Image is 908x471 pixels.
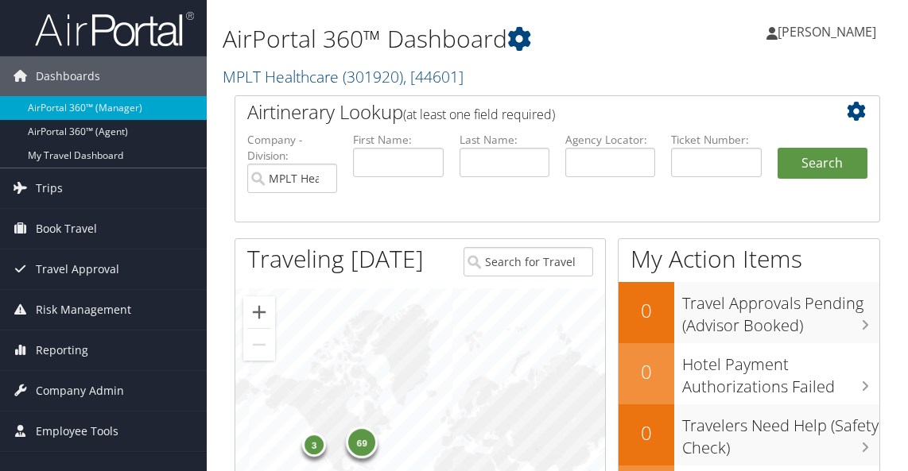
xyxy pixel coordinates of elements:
a: 0Travel Approvals Pending (Advisor Booked) [619,282,879,343]
label: Company - Division: [247,132,337,164]
label: Agency Locator: [565,132,655,148]
h1: AirPortal 360™ Dashboard [223,22,669,56]
span: Book Travel [36,209,97,249]
label: First Name: [353,132,443,148]
span: , [ 44601 ] [403,66,464,87]
span: Risk Management [36,290,131,330]
span: Reporting [36,330,88,370]
span: Travel Approval [36,249,119,289]
div: 69 [346,426,378,457]
img: airportal-logo.png [35,10,194,48]
h3: Travel Approvals Pending (Advisor Booked) [682,284,879,337]
button: Search [778,148,867,180]
a: [PERSON_NAME] [766,8,892,56]
span: [PERSON_NAME] [778,23,876,41]
a: MPLT Healthcare [223,66,464,87]
span: (at least one field required) [403,106,555,123]
h1: Traveling [DATE] [247,242,424,276]
label: Last Name: [460,132,549,148]
input: Search for Traveler [464,247,594,276]
button: Zoom out [243,329,275,361]
h1: My Action Items [619,242,879,276]
div: 3 [302,433,326,457]
h2: 0 [619,358,674,385]
a: 0Hotel Payment Authorizations Failed [619,343,879,404]
label: Ticket Number: [671,132,761,148]
span: Company Admin [36,371,124,411]
button: Zoom in [243,296,275,328]
a: 0Travelers Need Help (Safety Check) [619,404,879,465]
h2: 0 [619,419,674,446]
h2: 0 [619,297,674,324]
span: Trips [36,168,63,208]
h3: Travelers Need Help (Safety Check) [682,407,879,459]
span: ( 301920 ) [343,66,403,87]
span: Dashboards [36,56,100,96]
h3: Hotel Payment Authorizations Failed [682,346,879,398]
span: Employee Tools [36,411,118,451]
h2: Airtinerary Lookup [247,98,814,125]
